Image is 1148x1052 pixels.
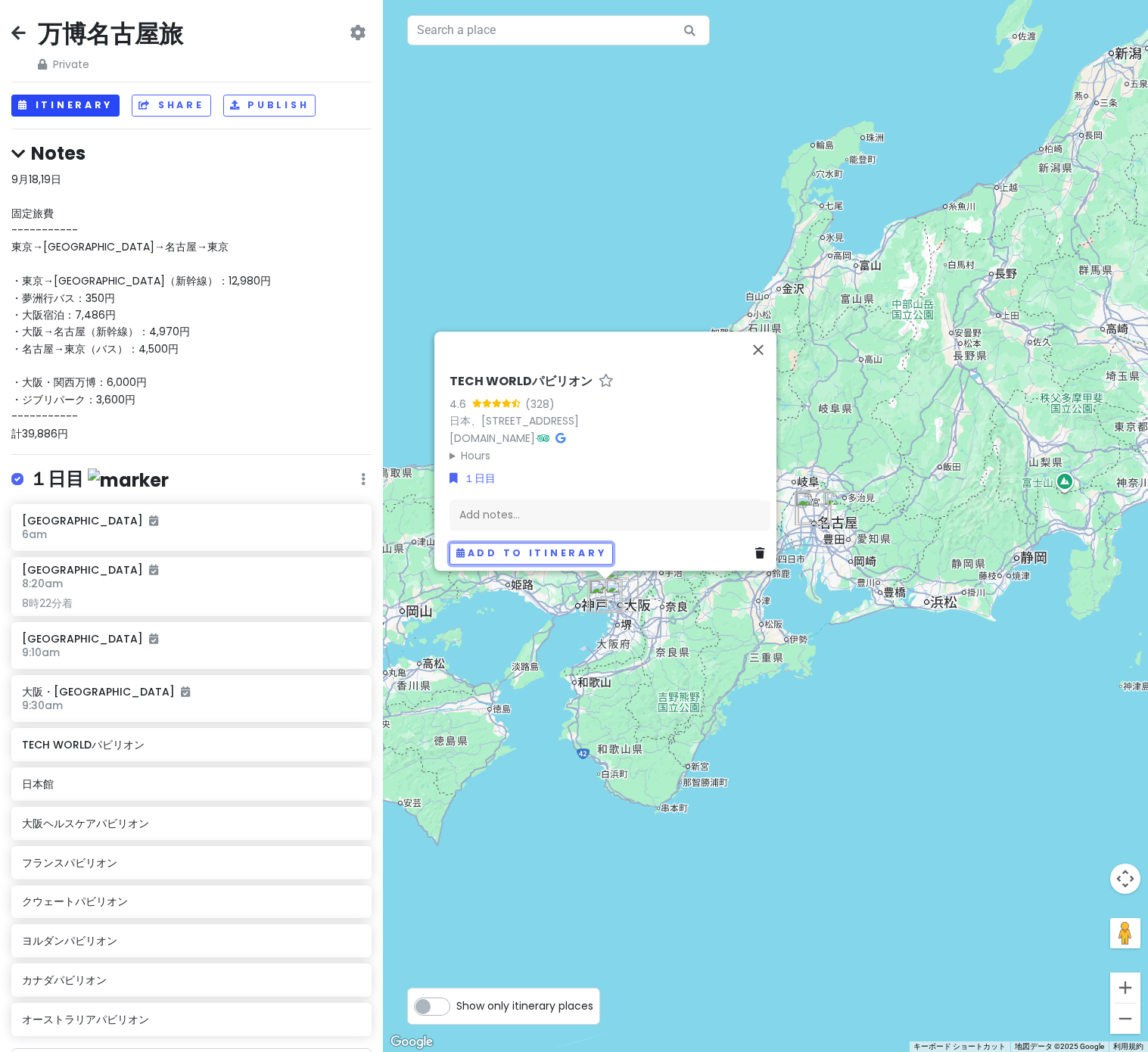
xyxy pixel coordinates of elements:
[30,467,169,492] h4: １日目
[450,413,579,428] a: 日本、[STREET_ADDRESS]
[450,500,770,531] div: Add notes...
[798,490,831,523] div: 名古屋城
[149,515,158,526] i: Added to itinerary
[22,645,60,660] span: 9:10am
[599,374,614,390] a: Star place
[11,142,372,165] h4: Notes
[456,998,593,1014] span: Show only itinerary places
[1110,1004,1140,1034] button: ズームアウト
[22,934,360,948] h6: ヨルダンパビリオン
[450,374,770,464] div: ·
[525,396,555,412] div: (328)
[22,596,360,610] div: 8時22分着
[1110,973,1140,1003] button: ズームイン
[798,491,832,524] div: 中部電力 MIRAI TOWER
[387,1032,437,1052] a: Google マップでこの地域を開きます（新しいウィンドウが開きます）
[755,546,770,562] a: Delete place
[22,856,360,870] h6: フランスパビリオン
[149,633,158,644] i: Added to itinerary
[22,1013,360,1026] h6: オーストラリアパビリオン
[22,973,360,987] h6: カナダパビリオン
[11,172,271,441] span: 9月18,19日 固定旅費 ----------- 東京→[GEOGRAPHIC_DATA]→名古屋→東京 ・東京→[GEOGRAPHIC_DATA]（新幹線）：12,980円 ・夢洲行バス：3...
[605,579,639,612] div: スパワールド ホテルアンドリゾート
[38,18,183,50] h2: 万博名古屋旅
[22,777,360,791] h6: 日本館
[149,565,158,575] i: Added to itinerary
[22,514,360,528] h6: [GEOGRAPHIC_DATA]
[387,1032,437,1052] img: Google
[38,56,183,73] span: Private
[795,492,829,525] div: 名古屋駅
[22,685,360,699] h6: 大阪・[GEOGRAPHIC_DATA]
[22,698,63,713] span: 9:30am
[22,563,158,577] h6: [GEOGRAPHIC_DATA]
[132,95,210,117] button: Share
[88,468,169,492] img: marker
[555,433,565,444] i: Google Maps
[823,491,857,524] div: ジブリパーク
[22,576,63,591] span: 8:20am
[590,580,623,613] div: 日本館
[450,470,496,487] a: １日目
[11,95,120,117] button: Itinerary
[22,738,360,752] h6: TECH WORLDパビリオン
[22,632,360,646] h6: [GEOGRAPHIC_DATA]
[450,396,472,412] div: 4.6
[587,579,621,612] div: 大阪・関西万博 西ゲート広場
[1110,864,1140,894] button: 地図のカメラ コントロール
[913,1041,1006,1052] button: キーボード ショートカット
[450,447,770,464] summary: Hours
[22,817,360,830] h6: 大阪ヘルスケアパビリオン
[537,433,549,444] i: Tripadvisor
[22,895,360,908] h6: クウェートパビリオン
[181,686,190,697] i: Added to itinerary
[223,95,316,117] button: Publish
[407,15,710,45] input: Search a place
[450,543,613,565] button: Add to itinerary
[1015,1042,1104,1050] span: 地図データ ©2025 Google
[1113,1042,1143,1050] a: 利用規約（新しいタブで開きます）
[450,374,593,390] h6: TECH WORLDパビリオン
[22,527,47,542] span: 6am
[1110,918,1140,948] button: 地図上にペグマンをドロップして、ストリートビューを開きます
[450,431,535,446] a: [DOMAIN_NAME]
[740,331,776,368] button: 閉じる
